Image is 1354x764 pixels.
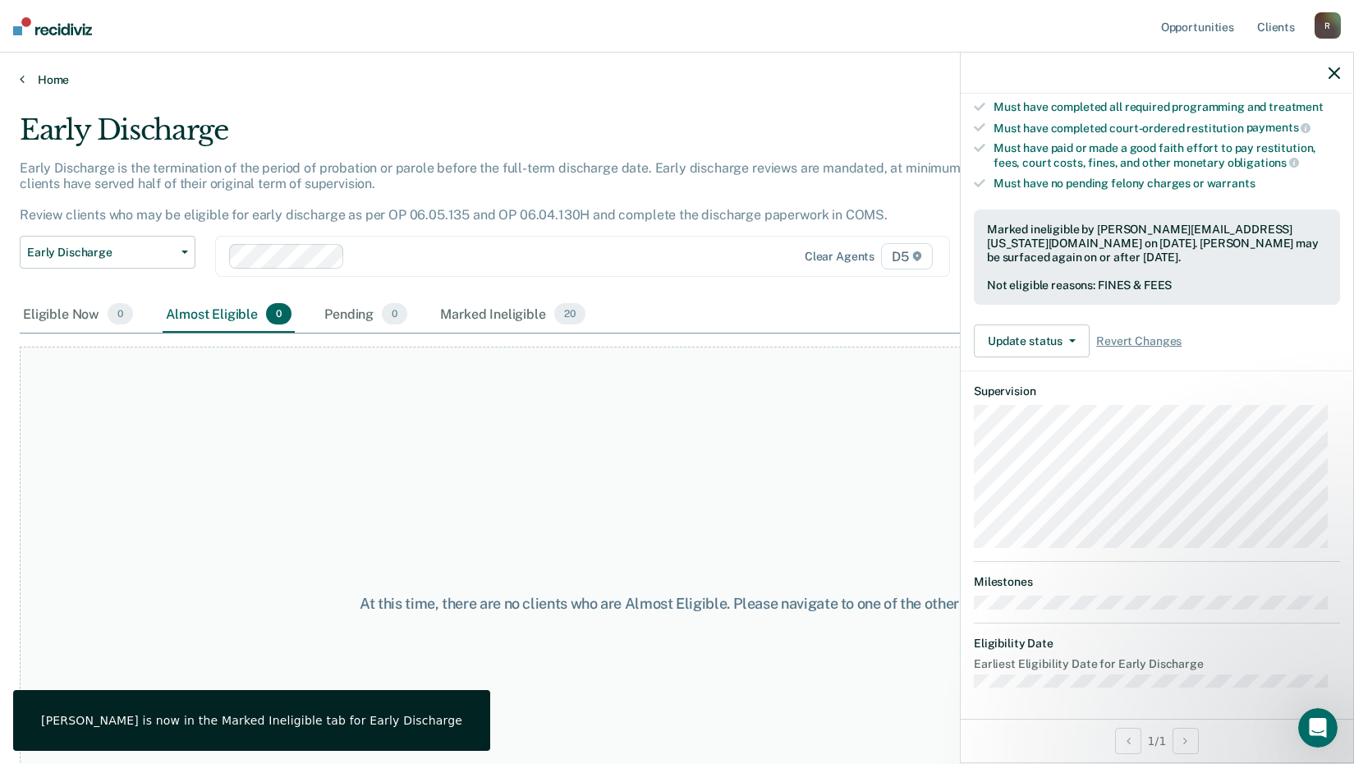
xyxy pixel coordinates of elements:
span: Revert Changes [1096,334,1182,348]
dt: Eligibility Date [974,637,1340,651]
span: 0 [108,303,133,324]
span: treatment [1269,100,1324,113]
p: Early Discharge is the termination of the period of probation or parole before the full-term disc... [20,160,996,223]
dt: Earliest Eligibility Date for Early Discharge [974,657,1340,671]
div: Must have no pending felony charges or [994,177,1340,191]
div: Eligible Now [20,297,136,333]
div: Must have completed court-ordered restitution [994,121,1340,136]
span: Early Discharge [27,246,175,260]
div: Not eligible reasons: FINES & FEES [987,278,1327,292]
div: Must have completed all required programming and [994,100,1340,114]
div: Pending [321,297,411,333]
dt: Supervision [974,384,1340,398]
span: D5 [881,243,933,269]
div: Marked ineligible by [PERSON_NAME][EMAIL_ADDRESS][US_STATE][DOMAIN_NAME] on [DATE]. [PERSON_NAME]... [987,223,1327,264]
span: 0 [382,303,407,324]
div: [PERSON_NAME] is now in the Marked Ineligible tab for Early Discharge [41,713,462,728]
div: Marked Ineligible [437,297,588,333]
a: Home [20,72,1334,87]
div: Clear agents [805,250,874,264]
dt: Milestones [974,575,1340,589]
button: Previous Opportunity [1115,728,1141,754]
span: obligations [1228,156,1299,169]
button: Next Opportunity [1173,728,1199,754]
div: Almost Eligible [163,297,295,333]
img: Recidiviz [13,17,92,35]
div: Must have paid or made a good faith effort to pay restitution, fees, court costs, fines, and othe... [994,141,1340,169]
span: 0 [266,303,291,324]
div: At this time, there are no clients who are Almost Eligible. Please navigate to one of the other t... [349,595,1006,613]
button: Update status [974,324,1090,357]
span: payments [1246,121,1311,134]
div: 1 / 1 [961,719,1353,762]
iframe: Intercom live chat [1298,708,1338,748]
div: R [1315,12,1341,39]
span: warrants [1207,177,1255,190]
span: 20 [554,303,585,324]
div: Early Discharge [20,113,1035,160]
